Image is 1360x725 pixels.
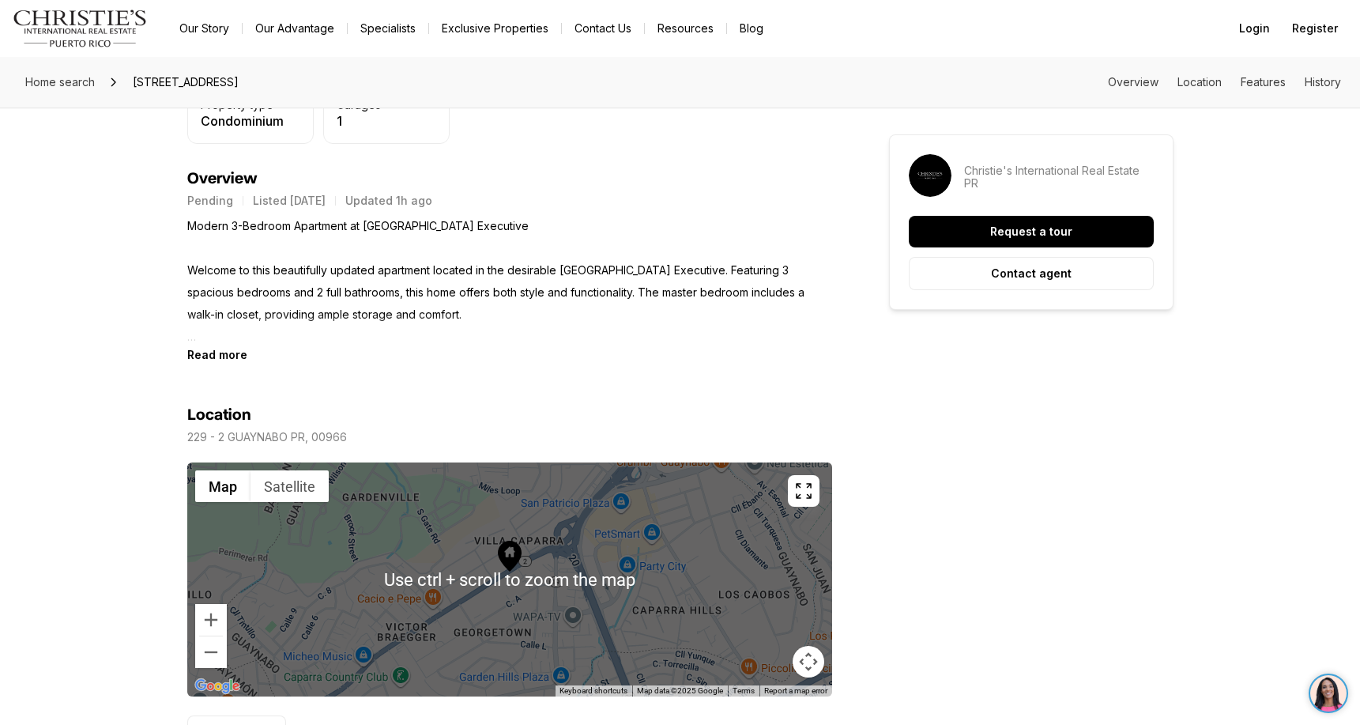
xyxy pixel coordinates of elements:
span: Home search [25,75,95,89]
span: Register [1292,22,1338,35]
p: Listed [DATE] [253,194,326,207]
img: be3d4b55-7850-4bcb-9297-a2f9cd376e78.png [9,9,46,46]
span: [STREET_ADDRESS] [126,70,245,95]
p: 1 [337,115,381,127]
button: Show street map [195,470,251,502]
p: Updated 1h ago [345,194,432,207]
img: Google [191,676,243,697]
a: Exclusive Properties [429,17,561,40]
a: Skip to: History [1305,75,1341,89]
a: Resources [645,17,726,40]
h4: Location [187,406,251,425]
span: Map data ©2025 Google [637,686,723,695]
p: Modern 3-Bedroom Apartment at [GEOGRAPHIC_DATA] Executive Welcome to this beautifully updated apa... [187,215,832,348]
a: Our Advantage [243,17,347,40]
button: Read more [187,348,247,361]
a: Specialists [348,17,428,40]
p: Contact agent [991,267,1072,280]
button: Register [1283,13,1347,44]
p: Christie's International Real Estate PR [964,164,1154,190]
span: Login [1239,22,1270,35]
button: Zoom out [195,636,227,668]
button: Contact Us [562,17,644,40]
a: Terms (opens in new tab) [733,686,755,695]
p: 229 - 2 GUAYNABO PR, 00966 [187,431,347,444]
p: Condominium [201,115,284,127]
button: Show satellite imagery [251,470,329,502]
button: Map camera controls [793,646,824,678]
button: Zoom in [195,604,227,636]
a: Skip to: Location [1177,75,1222,89]
h4: Overview [187,169,832,188]
button: Login [1230,13,1279,44]
a: Blog [727,17,776,40]
a: Skip to: Features [1241,75,1286,89]
button: Keyboard shortcuts [559,685,627,697]
a: Our Story [167,17,242,40]
a: Report a map error [764,686,827,695]
p: Request a tour [990,225,1072,238]
nav: Page section menu [1108,76,1341,89]
a: Skip to: Overview [1108,75,1158,89]
a: Home search [19,70,101,95]
button: Request a tour [909,216,1154,247]
button: Contact agent [909,257,1154,290]
a: Open this area in Google Maps (opens a new window) [191,676,243,697]
p: Pending [187,194,233,207]
img: logo [13,9,148,47]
